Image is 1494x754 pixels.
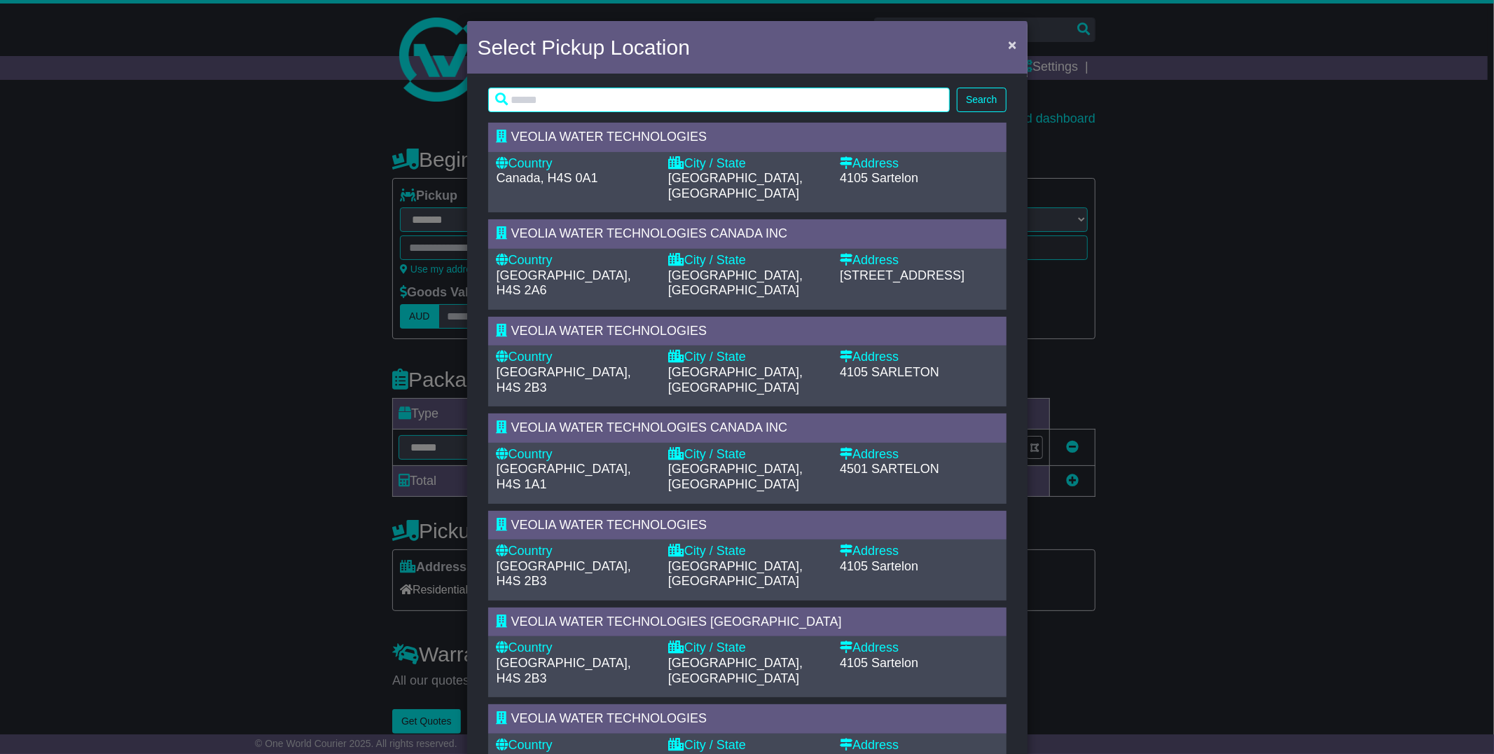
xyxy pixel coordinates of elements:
[668,559,803,589] span: [GEOGRAPHIC_DATA], [GEOGRAPHIC_DATA]
[840,365,939,379] span: 4105 SARLETON
[840,156,997,172] div: Address
[840,640,997,656] div: Address
[497,544,654,559] div: Country
[840,253,997,268] div: Address
[668,268,803,298] span: [GEOGRAPHIC_DATA], [GEOGRAPHIC_DATA]
[668,365,803,395] span: [GEOGRAPHIC_DATA], [GEOGRAPHIC_DATA]
[1008,36,1016,53] span: ×
[497,462,631,491] span: [GEOGRAPHIC_DATA], H4S 1A1
[511,324,707,338] span: VEOLIA WATER TECHNOLOGIES
[840,738,997,753] div: Address
[840,559,918,573] span: 4105 Sartelon
[668,462,803,491] span: [GEOGRAPHIC_DATA], [GEOGRAPHIC_DATA]
[497,171,598,185] span: Canada, H4S 0A1
[497,268,631,298] span: [GEOGRAPHIC_DATA], H4S 2A6
[497,656,631,685] span: [GEOGRAPHIC_DATA], H4S 2B3
[668,640,826,656] div: City / State
[497,253,654,268] div: Country
[497,350,654,365] div: Country
[957,88,1006,112] button: Search
[511,518,707,532] span: VEOLIA WATER TECHNOLOGIES
[497,365,631,395] span: [GEOGRAPHIC_DATA], H4S 2B3
[840,350,997,365] div: Address
[497,156,654,172] div: Country
[497,559,631,589] span: [GEOGRAPHIC_DATA], H4S 2B3
[668,656,803,685] span: [GEOGRAPHIC_DATA], [GEOGRAPHIC_DATA]
[511,130,707,144] span: VEOLIA WATER TECHNOLOGIES
[497,447,654,462] div: Country
[668,738,826,753] div: City / State
[511,615,842,629] span: VEOLIA WATER TECHNOLOGIES [GEOGRAPHIC_DATA]
[840,447,997,462] div: Address
[497,738,654,753] div: Country
[668,253,826,268] div: City / State
[497,640,654,656] div: Country
[840,268,964,282] span: [STREET_ADDRESS]
[840,462,939,476] span: 4501 SARTELON
[478,32,691,63] h4: Select Pickup Location
[668,171,803,200] span: [GEOGRAPHIC_DATA], [GEOGRAPHIC_DATA]
[840,544,997,559] div: Address
[668,447,826,462] div: City / State
[511,420,788,434] span: VEOLIA WATER TECHNOLOGIES CANADA INC
[511,711,707,725] span: VEOLIA WATER TECHNOLOGIES
[668,156,826,172] div: City / State
[668,350,826,365] div: City / State
[840,656,918,670] span: 4105 Sartelon
[1001,30,1023,59] button: Close
[668,544,826,559] div: City / State
[511,226,788,240] span: VEOLIA WATER TECHNOLOGIES CANADA INC
[840,171,918,185] span: 4105 Sartelon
